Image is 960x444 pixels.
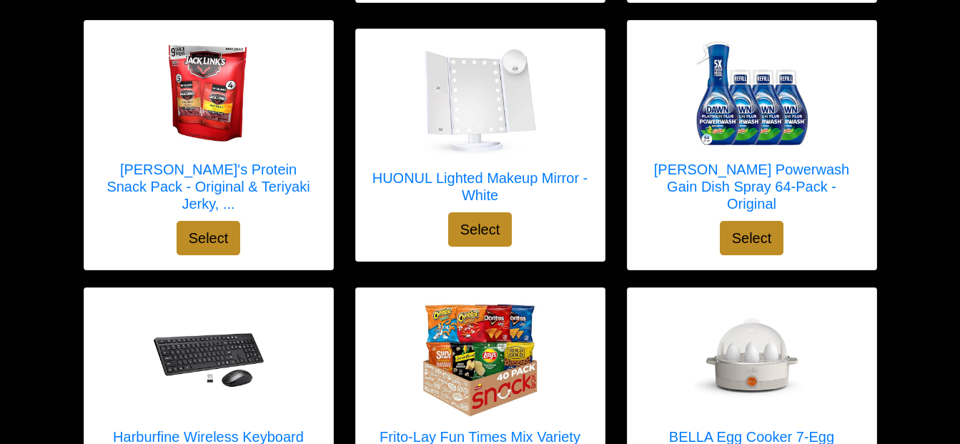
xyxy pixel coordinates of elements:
h5: [PERSON_NAME]'s Protein Snack Pack - Original & Teriyaki Jerky, ... [99,161,319,212]
a: Jack Link's Protein Snack Pack - Original & Teriyaki Jerky, 1.25 Oz (Pack of 11) [PERSON_NAME]'s ... [99,35,319,221]
img: Jack Link's Protein Snack Pack - Original & Teriyaki Jerky, 1.25 Oz (Pack of 11) [152,35,266,149]
button: Select [177,221,241,255]
img: Harburfine Wireless Keyboard Mouse Combo 2-Pack - Black [152,302,266,417]
h5: HUONUL Lighted Makeup Mirror - White [370,169,590,204]
button: Select [448,212,513,247]
button: Select [720,221,784,255]
img: BELLA Egg Cooker 7-Egg Capacity - Oatmilk [695,302,809,417]
img: Dawn Powerwash Gain Dish Spray 64-Pack - Original [695,35,809,149]
img: HUONUL Lighted Makeup Mirror - White [423,44,538,158]
img: Frito-Lay Fun Times Mix Variety Pack, (Pack of 40) [423,302,538,417]
h5: [PERSON_NAME] Powerwash Gain Dish Spray 64-Pack - Original [642,161,862,212]
a: Dawn Powerwash Gain Dish Spray 64-Pack - Original [PERSON_NAME] Powerwash Gain Dish Spray 64-Pack... [642,35,862,221]
a: HUONUL Lighted Makeup Mirror - White HUONUL Lighted Makeup Mirror - White [370,44,590,212]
